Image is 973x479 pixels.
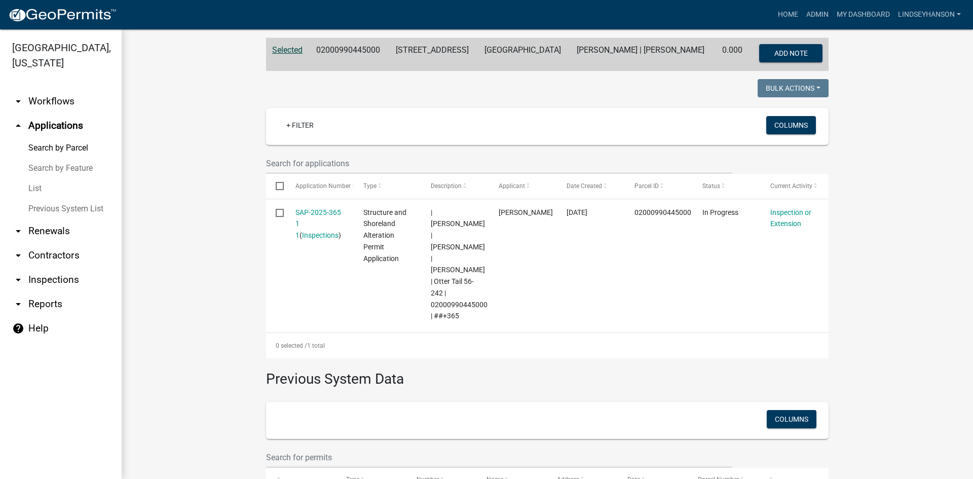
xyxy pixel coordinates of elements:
input: Search for permits [266,447,732,468]
span: Current Activity [770,182,812,190]
button: Columns [767,410,816,428]
datatable-header-cell: Current Activity [761,174,829,198]
span: Matt S Hoen [499,208,553,216]
a: My Dashboard [833,5,894,24]
i: arrow_drop_down [12,95,24,107]
i: help [12,322,24,335]
span: Status [702,182,720,190]
span: Application Number [295,182,351,190]
a: Admin [802,5,833,24]
datatable-header-cell: Select [266,174,285,198]
td: 02000990445000 [310,38,389,71]
a: Home [774,5,802,24]
datatable-header-cell: Status [693,174,761,198]
span: Add Note [774,49,807,57]
span: Description [431,182,462,190]
a: SAP-2025-365 1 1 [295,208,341,240]
span: Date Created [567,182,602,190]
button: Add Note [759,44,822,62]
td: [STREET_ADDRESS] [390,38,478,71]
button: Bulk Actions [758,79,829,97]
input: Search for applications [266,153,732,174]
i: arrow_drop_down [12,225,24,237]
a: Selected [272,45,303,55]
a: Inspections [302,231,339,239]
span: Parcel ID [634,182,659,190]
div: ( ) [295,207,344,241]
span: In Progress [702,208,738,216]
a: + Filter [278,116,322,134]
datatable-header-cell: Date Created [557,174,625,198]
td: [PERSON_NAME] | [PERSON_NAME] [571,38,716,71]
td: 0.000 [716,38,750,71]
i: arrow_drop_up [12,120,24,132]
i: arrow_drop_down [12,249,24,262]
datatable-header-cell: Type [353,174,421,198]
datatable-header-cell: Parcel ID [625,174,693,198]
span: 06/16/2025 [567,208,587,216]
div: 1 total [266,333,829,358]
a: Inspection or Extension [770,208,811,228]
datatable-header-cell: Application Number [285,174,353,198]
span: 0 selected / [276,342,307,349]
span: 02000990445000 [634,208,691,216]
datatable-header-cell: Description [421,174,489,198]
i: arrow_drop_down [12,274,24,286]
span: Structure and Shoreland Alteration Permit Application [363,208,406,263]
a: Lindseyhanson [894,5,965,24]
i: arrow_drop_down [12,298,24,310]
span: Applicant [499,182,525,190]
td: [GEOGRAPHIC_DATA] [478,38,571,71]
datatable-header-cell: Applicant [489,174,557,198]
button: Columns [766,116,816,134]
h3: Previous System Data [266,358,829,390]
span: Type [363,182,377,190]
span: | Eric Babolian | JOHN SLIPER | JANET O SLIPER | Otter Tail 56-242 | 02000990445000 | ##+365 [431,208,488,320]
